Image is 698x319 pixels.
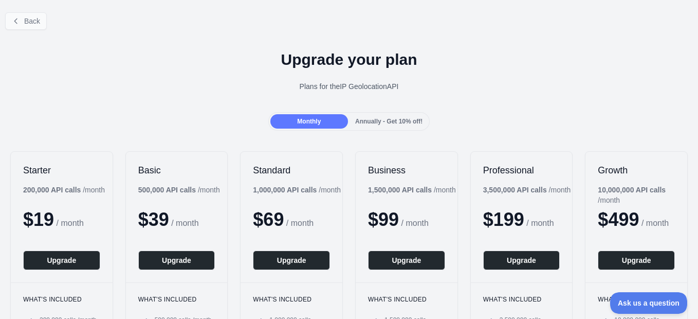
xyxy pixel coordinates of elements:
h2: Standard [253,164,330,176]
b: 1,000,000 API calls [253,186,317,194]
span: $ 99 [368,209,399,230]
h2: Business [368,164,445,176]
b: 3,500,000 API calls [483,186,547,194]
div: / month [598,185,687,205]
b: 1,500,000 API calls [368,186,432,194]
div: / month [483,185,571,195]
h2: Growth [598,164,675,176]
span: $ 199 [483,209,524,230]
b: 10,000,000 API calls [598,186,666,194]
h2: Professional [483,164,560,176]
span: $ 69 [253,209,284,230]
iframe: Toggle Customer Support [610,292,688,314]
span: $ 499 [598,209,639,230]
div: / month [253,185,341,195]
div: / month [368,185,456,195]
